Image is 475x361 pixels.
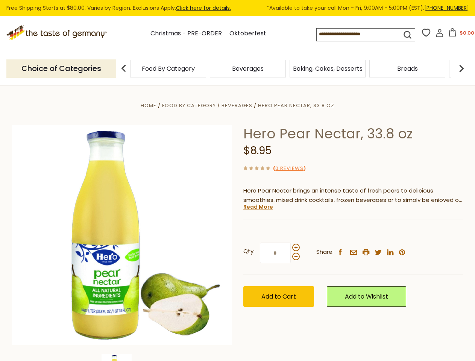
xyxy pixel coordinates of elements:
[243,203,273,211] a: Read More
[12,125,232,345] img: Hero Pear Nectar, 33.8 oz
[454,61,469,76] img: next arrow
[460,29,474,36] span: $0.00
[275,165,304,173] a: 0 Reviews
[150,29,222,39] a: Christmas - PRE-ORDER
[116,61,131,76] img: previous arrow
[424,4,469,12] a: [PHONE_NUMBER]
[273,165,306,172] span: ( )
[232,66,264,71] a: Beverages
[162,102,216,109] a: Food By Category
[293,66,363,71] a: Baking, Cakes, Desserts
[243,125,463,142] h1: Hero Pear Nectar, 33.8 oz
[176,4,231,12] a: Click here for details.
[141,102,156,109] a: Home
[316,247,334,257] span: Share:
[229,29,266,39] a: Oktoberfest
[397,66,418,71] a: Breads
[243,247,255,256] strong: Qty:
[327,286,406,307] a: Add to Wishlist
[6,4,469,12] div: Free Shipping Starts at $80.00. Varies by Region. Exclusions Apply.
[222,102,252,109] a: Beverages
[243,286,314,307] button: Add to Cart
[142,66,195,71] a: Food By Category
[243,186,463,205] p: Hero Pear Nectar brings an intense taste of fresh pears to delicious smoothies, mixed drink cockt...
[6,59,116,78] p: Choice of Categories
[260,243,291,263] input: Qty:
[267,4,469,12] span: *Available to take your call Mon - Fri, 9:00AM - 5:00PM (EST).
[243,143,272,158] span: $8.95
[258,102,334,109] a: Hero Pear Nectar, 33.8 oz
[261,292,296,301] span: Add to Cart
